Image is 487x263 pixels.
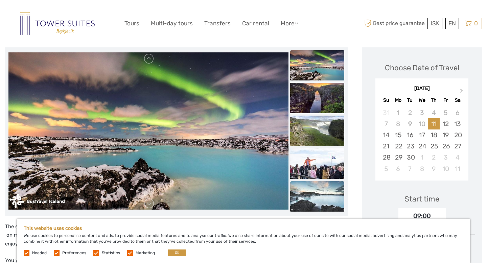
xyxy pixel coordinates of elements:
div: Choose Thursday, October 2nd, 2025 [428,152,440,163]
div: EN [445,18,459,29]
div: Not available Saturday, September 6th, 2025 [451,107,463,118]
div: Not available Sunday, August 31st, 2025 [380,107,392,118]
div: Tu [404,96,416,105]
div: Not available Wednesday, September 3rd, 2025 [416,107,428,118]
button: Open LiveChat chat widget [78,10,86,19]
div: Sa [451,96,463,105]
div: Choose Friday, September 12th, 2025 [440,118,451,129]
div: Choose Sunday, September 14th, 2025 [380,129,392,141]
img: 145d8319ebba4a16bb448717f742f61c_slider_thumbnail.jpeg [290,181,344,212]
div: Fr [440,96,451,105]
div: Choose Sunday, September 21st, 2025 [380,141,392,152]
img: 76eb495e1aed4192a316e241461509b3_slider_thumbnail.jpeg [290,116,344,146]
div: Choose Thursday, September 11th, 2025 [428,118,440,129]
div: Mo [392,96,404,105]
div: Choose Thursday, September 18th, 2025 [428,129,440,141]
div: Choose Tuesday, September 30th, 2025 [404,152,416,163]
div: Choose Monday, September 15th, 2025 [392,129,404,141]
img: cab6d99a5bd74912b036808e1cb13ef3_slider_thumbnail.jpeg [290,83,344,113]
a: Transfers [204,19,231,28]
div: Choose Saturday, September 20th, 2025 [451,129,463,141]
span: 0 [473,20,479,27]
div: Choose Saturday, October 11th, 2025 [451,163,463,174]
div: Choose Thursday, September 25th, 2025 [428,141,440,152]
div: Choose Date of Travel [385,63,459,73]
div: Choose Saturday, September 13th, 2025 [451,118,463,129]
div: Choose Tuesday, September 23rd, 2025 [404,141,416,152]
div: Su [380,96,392,105]
label: Marketing [136,250,155,256]
div: Choose Sunday, October 5th, 2025 [380,163,392,174]
div: Not available Friday, September 5th, 2025 [440,107,451,118]
div: Choose Thursday, October 9th, 2025 [428,163,440,174]
img: 480d7881ebe5477daee8b1a97053b8e9_slider_thumbnail.jpeg [290,148,344,179]
div: Choose Wednesday, September 24th, 2025 [416,141,428,152]
div: Choose Tuesday, September 16th, 2025 [404,129,416,141]
div: Choose Saturday, September 27th, 2025 [451,141,463,152]
a: Car rental [242,19,269,28]
button: OK [168,249,186,256]
button: Next Month [457,87,468,98]
div: Choose Friday, October 10th, 2025 [440,163,451,174]
div: We [416,96,428,105]
label: Statistics [102,250,120,256]
div: We use cookies to personalise content and ads, to provide social media features and to analyse ou... [17,219,470,263]
a: Multi-day tours [151,19,193,28]
span: ISK [431,20,439,27]
div: Choose Monday, September 22nd, 2025 [392,141,404,152]
a: Tours [124,19,139,28]
div: Choose Friday, September 19th, 2025 [440,129,451,141]
div: Choose Saturday, October 4th, 2025 [451,152,463,163]
div: Start time [404,194,439,204]
p: We're away right now. Please check back later! [9,12,76,17]
div: Choose Wednesday, September 17th, 2025 [416,129,428,141]
div: Choose Tuesday, October 7th, 2025 [404,163,416,174]
img: 78f1bb707dad47c09db76e797c3c6590_main_slider.jpeg [8,52,288,210]
h5: This website uses cookies [24,225,463,231]
span: Best price guarantee [363,18,426,29]
div: Th [428,96,440,105]
a: More [281,19,298,28]
div: Choose Wednesday, October 1st, 2025 [416,152,428,163]
label: Needed [32,250,47,256]
div: Choose Friday, October 3rd, 2025 [440,152,451,163]
div: Not available Monday, September 1st, 2025 [392,107,404,118]
img: 78f1bb707dad47c09db76e797c3c6590_slider_thumbnail.jpeg [290,50,344,80]
div: Choose Monday, October 6th, 2025 [392,163,404,174]
p: The small group Golden Circle tour combined with a bathing experience in the [GEOGRAPHIC_DATA] is... [5,222,348,248]
div: Not available Tuesday, September 9th, 2025 [404,118,416,129]
label: Preferences [62,250,86,256]
div: Choose Wednesday, October 8th, 2025 [416,163,428,174]
div: Not available Sunday, September 7th, 2025 [380,118,392,129]
div: 09:00 [398,208,446,224]
div: Not available Thursday, September 4th, 2025 [428,107,440,118]
div: Choose Sunday, September 28th, 2025 [380,152,392,163]
div: Choose Friday, September 26th, 2025 [440,141,451,152]
div: Not available Tuesday, September 2nd, 2025 [404,107,416,118]
div: month 2025-09 [377,107,466,174]
div: Choose Monday, September 29th, 2025 [392,152,404,163]
div: Not available Monday, September 8th, 2025 [392,118,404,129]
div: Not available Wednesday, September 10th, 2025 [416,118,428,129]
div: [DATE] [375,85,468,92]
img: Reykjavik Residence [20,12,95,35]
